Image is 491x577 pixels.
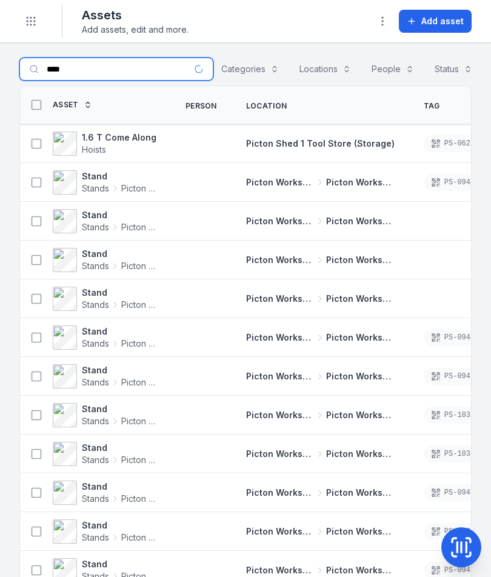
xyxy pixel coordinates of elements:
[326,564,395,576] span: Picton Workshop 1
[121,376,156,389] span: Picton Stands
[424,329,482,346] div: PS-0944
[427,58,480,81] button: Status
[213,58,287,81] button: Categories
[82,558,156,570] strong: Stand
[82,338,109,350] span: Stands
[399,10,472,33] button: Add asset
[246,176,395,188] a: Picton Workshops & BaysPicton Workshop 1
[53,132,156,156] a: 1.6 T Come AlongHoists
[246,101,287,111] span: Location
[246,138,395,148] span: Picton Shed 1 Tool Store (Storage)
[424,484,482,501] div: PS-0947
[82,260,109,272] span: Stands
[82,248,156,260] strong: Stand
[326,215,395,227] span: Picton Workshop 1
[185,101,217,111] span: Person
[53,170,156,195] a: StandStandsPicton Stands
[326,254,395,266] span: Picton Workshop 1
[246,564,315,576] span: Picton Workshops & Bays
[246,487,395,499] a: Picton Workshops & BaysPicton Workshop 1
[82,403,156,415] strong: Stand
[121,299,156,311] span: Picton Stands
[82,532,109,544] span: Stands
[82,415,109,427] span: Stands
[246,370,315,382] span: Picton Workshops & Bays
[424,407,482,424] div: PS-1033
[326,332,395,344] span: Picton Workshop 1
[326,370,395,382] span: Picton Workshop 1
[121,454,156,466] span: Picton Stands
[82,519,156,532] strong: Stand
[53,403,156,427] a: StandStandsPicton Stands
[292,58,359,81] button: Locations
[82,132,156,144] strong: 1.6 T Come Along
[82,442,156,454] strong: Stand
[53,100,79,110] span: Asset
[246,525,315,538] span: Picton Workshops & Bays
[82,481,156,493] strong: Stand
[246,293,395,305] a: Picton Workshops & BaysPicton Workshop 1
[246,254,395,266] a: Picton Workshops & BaysPicton Workshop 1
[246,564,395,576] a: Picton Workshops & BaysPicton Workshop 1
[326,409,395,421] span: Picton Workshop 1
[421,15,464,27] span: Add asset
[246,409,395,421] a: Picton Workshops & BaysPicton Workshop 1
[82,376,109,389] span: Stands
[19,10,42,33] button: Toggle navigation
[246,525,395,538] a: Picton Workshops & BaysPicton Workshop 1
[82,299,109,311] span: Stands
[121,260,156,272] span: Picton Stands
[246,487,315,499] span: Picton Workshops & Bays
[121,182,156,195] span: Picton Stands
[364,58,422,81] button: People
[326,293,395,305] span: Picton Workshop 1
[82,287,156,299] strong: Stand
[326,448,395,460] span: Picton Workshop 1
[53,519,156,544] a: StandStandsPicton Stands
[246,448,395,460] a: Picton Workshops & BaysPicton Workshop 1
[246,176,315,188] span: Picton Workshops & Bays
[326,176,395,188] span: Picton Workshop 1
[82,221,109,233] span: Stands
[121,532,156,544] span: Picton Stands
[424,174,482,191] div: PS-0948
[53,442,156,466] a: StandStandsPicton Stands
[82,325,156,338] strong: Stand
[246,332,315,344] span: Picton Workshops & Bays
[424,523,482,540] div: PS-0937
[424,445,482,462] div: PS-1034
[82,364,156,376] strong: Stand
[326,487,395,499] span: Picton Workshop 1
[53,100,92,110] a: Asset
[82,182,109,195] span: Stands
[121,221,156,233] span: Picton Stands
[246,409,315,421] span: Picton Workshops & Bays
[82,7,189,24] h2: Assets
[82,170,156,182] strong: Stand
[121,338,156,350] span: Picton Stands
[326,525,395,538] span: Picton Workshop 1
[121,493,156,505] span: Picton Stands
[53,287,156,311] a: StandStandsPicton Stands
[246,370,395,382] a: Picton Workshops & BaysPicton Workshop 1
[53,209,156,233] a: StandStandsPicton Stands
[53,364,156,389] a: StandStandsPicton Stands
[53,325,156,350] a: StandStandsPicton Stands
[424,135,482,152] div: PS-0625
[246,215,315,227] span: Picton Workshops & Bays
[246,448,315,460] span: Picton Workshops & Bays
[424,101,440,111] span: Tag
[82,144,106,155] span: Hoists
[246,332,395,344] a: Picton Workshops & BaysPicton Workshop 1
[246,215,395,227] a: Picton Workshops & BaysPicton Workshop 1
[53,481,156,505] a: StandStandsPicton Stands
[246,293,315,305] span: Picton Workshops & Bays
[121,415,156,427] span: Picton Stands
[82,493,109,505] span: Stands
[424,368,482,385] div: PS-0945
[246,254,315,266] span: Picton Workshops & Bays
[53,248,156,272] a: StandStandsPicton Stands
[82,209,156,221] strong: Stand
[82,24,189,36] span: Add assets, edit and more.
[246,138,395,150] a: Picton Shed 1 Tool Store (Storage)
